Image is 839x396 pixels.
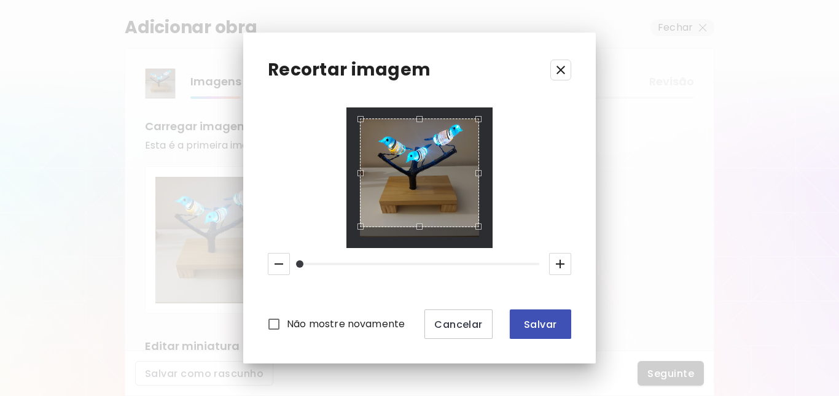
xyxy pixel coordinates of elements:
div: Use the arrow keys to move the crop selection area [360,118,479,228]
button: Salvar [510,309,571,339]
p: Recortar imagem [268,57,431,83]
span: Não mostre novamente [287,317,405,332]
span: Salvar [520,318,561,331]
span: Cancelar [434,318,483,331]
button: Cancelar [424,309,493,339]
